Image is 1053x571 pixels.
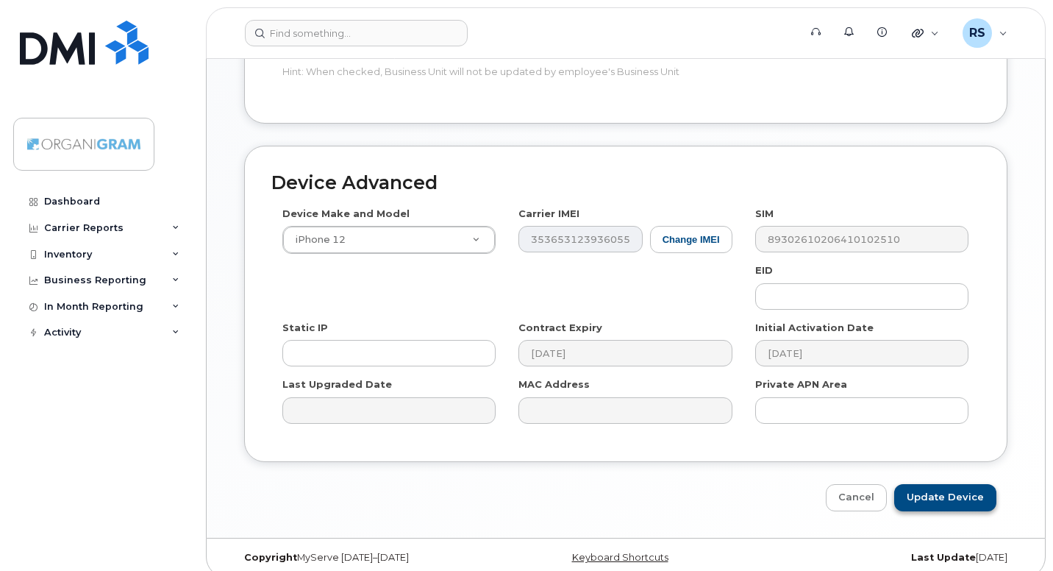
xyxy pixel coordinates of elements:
[283,227,495,253] a: iPhone 12
[755,263,773,277] label: EID
[518,321,602,335] label: Contract Expiry
[952,18,1018,48] div: Ramzi Saba
[755,321,874,335] label: Initial Activation Date
[650,226,732,253] button: Change IMEI
[282,207,410,221] label: Device Make and Model
[911,552,976,563] strong: Last Update
[282,321,328,335] label: Static IP
[755,377,847,391] label: Private APN Area
[518,207,579,221] label: Carrier IMEI
[826,484,887,511] a: Cancel
[572,552,668,563] a: Keyboard Shortcuts
[902,18,949,48] div: Quicklinks
[282,377,392,391] label: Last Upgraded Date
[518,377,590,391] label: MAC Address
[245,20,468,46] input: Find something...
[271,173,980,194] h2: Device Advanced
[244,552,297,563] strong: Copyright
[233,552,495,564] div: MyServe [DATE]–[DATE]
[755,207,774,221] label: SIM
[287,233,346,247] span: iPhone 12
[894,484,996,511] input: Update Device
[282,65,732,79] p: Hint: When checked, Business Unit will not be updated by employee's Business Unit
[969,24,985,42] span: RS
[757,552,1018,564] div: [DATE]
